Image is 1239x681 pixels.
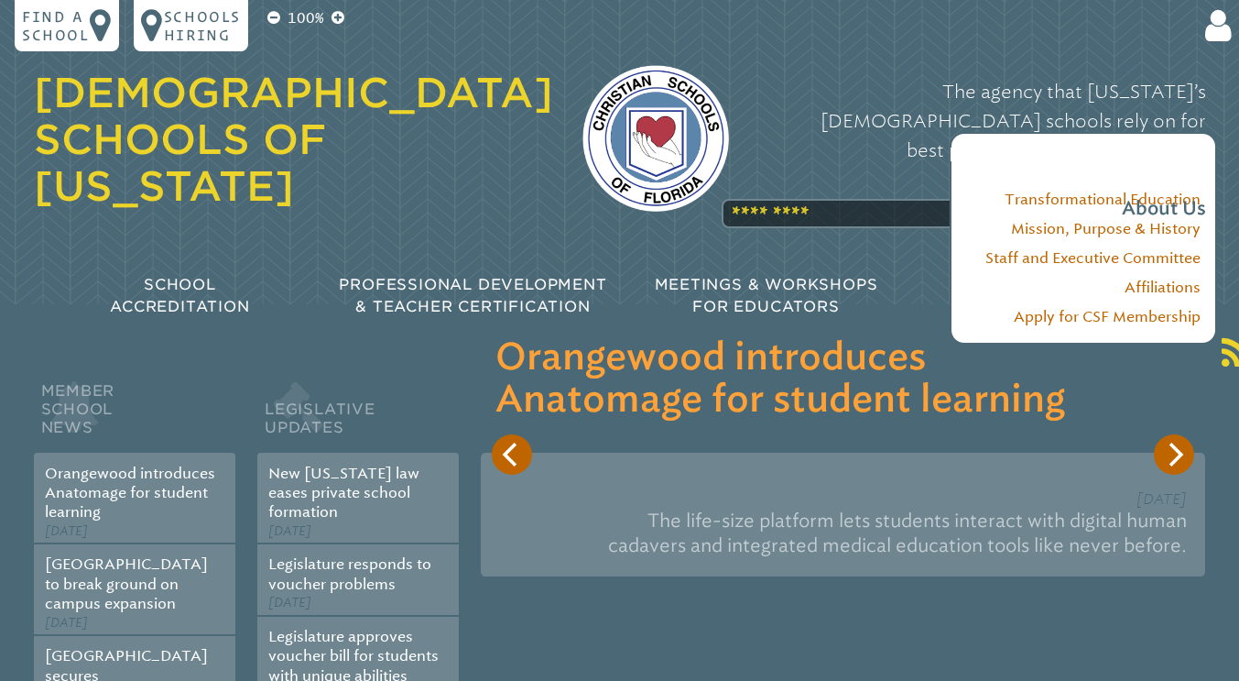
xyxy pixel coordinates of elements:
p: 100% [284,7,328,29]
span: [DATE] [268,595,311,610]
button: Previous [492,434,532,475]
p: The life-size platform lets students interact with digital human cadavers and integrated medical ... [499,501,1187,566]
span: [DATE] [1136,490,1187,508]
a: Apply for CSF Membership [1014,308,1201,325]
span: [DATE] [268,523,311,539]
a: New [US_STATE] law eases private school formation [268,465,419,522]
a: Affiliations [1125,279,1201,296]
span: School Accreditation [110,276,249,315]
p: Find a school [22,7,90,44]
a: Legislature responds to voucher problems [268,555,431,592]
h2: Legislative Updates [257,378,459,453]
span: Professional Development & Teacher Certification [339,276,606,315]
h2: Member School News [34,378,235,453]
span: [DATE] [45,523,88,539]
a: Staff and Executive Committee [985,249,1201,267]
p: The agency that [US_STATE]’s [DEMOGRAPHIC_DATA] schools rely on for best practices in accreditati... [758,77,1206,224]
a: Orangewood introduces Anatomage for student learning [45,465,215,522]
span: [DATE] [45,615,88,631]
p: Schools Hiring [164,7,241,44]
span: About Us [1122,194,1206,224]
h3: Orangewood introduces Anatomage for student learning [495,337,1190,422]
span: Meetings & Workshops for Educators [655,276,878,315]
a: [DEMOGRAPHIC_DATA] Schools of [US_STATE] [34,69,553,210]
a: [GEOGRAPHIC_DATA] to break ground on campus expansion [45,555,208,612]
button: Next [1154,434,1194,475]
img: csf-logo-web-colors.png [582,65,729,212]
